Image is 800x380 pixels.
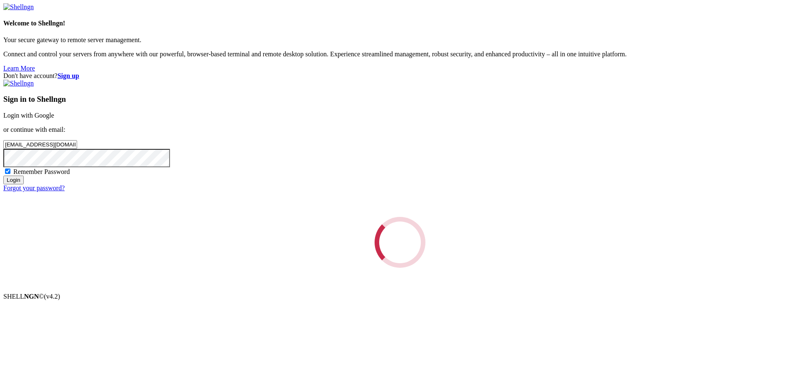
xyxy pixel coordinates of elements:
[44,293,60,300] span: 4.2.0
[3,36,797,44] p: Your secure gateway to remote server management.
[3,80,34,87] img: Shellngn
[13,168,70,175] span: Remember Password
[366,208,434,277] div: Loading...
[3,140,77,149] input: Email address
[5,169,10,174] input: Remember Password
[3,176,24,184] input: Login
[57,72,79,79] a: Sign up
[3,293,60,300] span: SHELL ©
[24,293,39,300] b: NGN
[3,20,797,27] h4: Welcome to Shellngn!
[3,72,797,80] div: Don't have account?
[3,3,34,11] img: Shellngn
[3,112,54,119] a: Login with Google
[3,126,797,133] p: or continue with email:
[3,50,797,58] p: Connect and control your servers from anywhere with our powerful, browser-based terminal and remo...
[3,65,35,72] a: Learn More
[3,184,65,191] a: Forgot your password?
[3,95,797,104] h3: Sign in to Shellngn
